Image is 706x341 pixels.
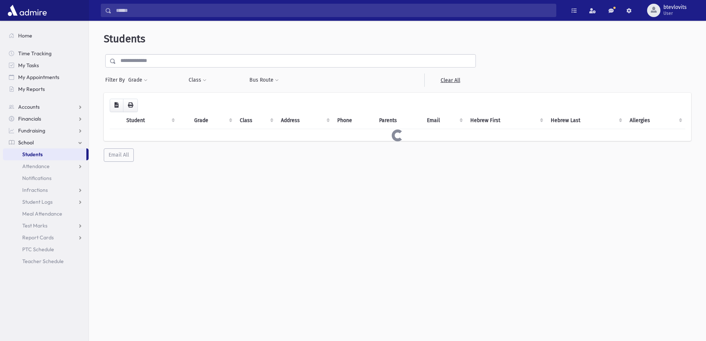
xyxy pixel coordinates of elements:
a: Financials [3,113,89,125]
span: Notifications [22,175,52,181]
a: Meal Attendance [3,208,89,220]
a: Fundraising [3,125,89,137]
a: My Appointments [3,71,89,83]
a: Student Logs [3,196,89,208]
a: Time Tracking [3,47,89,59]
span: Infractions [22,187,48,193]
span: My Appointments [18,74,59,81]
span: Accounts [18,104,40,110]
a: Home [3,30,89,42]
span: My Tasks [18,62,39,69]
a: Teacher Schedule [3,255,89,267]
span: Fundraising [18,127,45,134]
th: Parents [375,112,422,129]
a: PTC Schedule [3,243,89,255]
button: Class [188,73,207,87]
span: Attendance [22,163,50,170]
button: Email All [104,148,134,162]
input: Search [112,4,556,17]
a: Clear All [424,73,476,87]
a: My Tasks [3,59,89,71]
span: PTC Schedule [22,246,54,253]
th: Student [122,112,178,129]
th: Address [276,112,333,129]
span: Test Marks [22,222,47,229]
th: Allergies [625,112,685,129]
th: Class [235,112,277,129]
span: User [663,10,687,16]
span: Report Cards [22,234,54,241]
span: Student Logs [22,199,53,205]
a: Notifications [3,172,89,184]
th: Phone [333,112,375,129]
span: School [18,139,34,146]
th: Email [422,112,466,129]
a: Students [3,148,86,160]
span: Students [104,33,145,45]
a: Attendance [3,160,89,172]
span: Filter By [105,76,128,84]
span: Home [18,32,32,39]
span: My Reports [18,86,45,92]
a: Infractions [3,184,89,196]
th: Hebrew Last [546,112,626,129]
button: Bus Route [249,73,279,87]
span: Financials [18,115,41,122]
a: Accounts [3,101,89,113]
span: Students [22,151,43,158]
span: btevlovits [663,4,687,10]
button: CSV [110,99,123,112]
button: Print [123,99,138,112]
th: Grade [190,112,235,129]
img: AdmirePro [6,3,49,18]
button: Grade [128,73,148,87]
span: Meal Attendance [22,210,62,217]
th: Hebrew First [466,112,546,129]
a: Test Marks [3,220,89,232]
a: School [3,137,89,148]
span: Time Tracking [18,50,52,57]
a: My Reports [3,83,89,95]
span: Teacher Schedule [22,258,64,265]
a: Report Cards [3,232,89,243]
